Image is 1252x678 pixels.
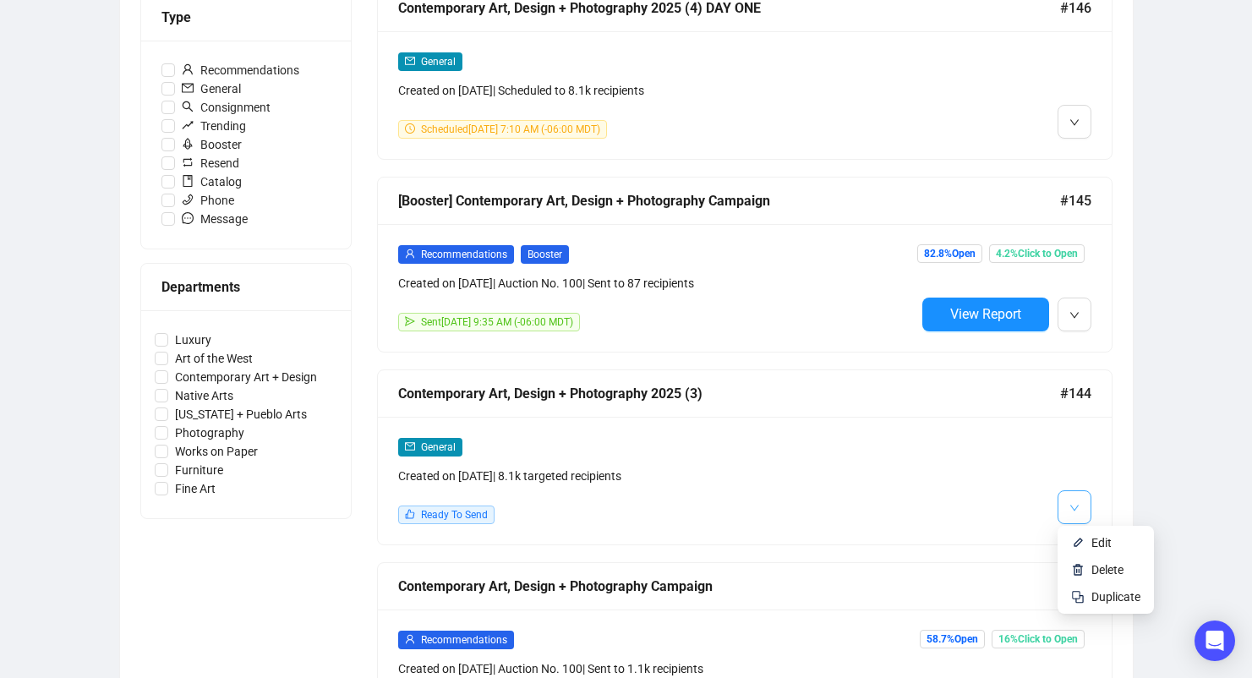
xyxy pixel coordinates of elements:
[182,175,194,187] span: book
[521,245,569,264] span: Booster
[1069,118,1080,128] span: down
[161,276,331,298] div: Departments
[922,298,1049,331] button: View Report
[182,138,194,150] span: rocket
[992,630,1085,648] span: 16% Click to Open
[175,135,249,154] span: Booster
[398,81,916,100] div: Created on [DATE] | Scheduled to 8.1k recipients
[175,191,241,210] span: Phone
[989,244,1085,263] span: 4.2% Click to Open
[405,634,415,644] span: user
[168,331,218,349] span: Luxury
[398,190,1060,211] div: [Booster] Contemporary Art, Design + Photography Campaign
[405,123,415,134] span: clock-circle
[377,177,1113,353] a: [Booster] Contemporary Art, Design + Photography Campaign#145userRecommendationsBoosterCreated on...
[1091,563,1124,577] span: Delete
[1071,590,1085,604] img: svg+xml;base64,PHN2ZyB4bWxucz0iaHR0cDovL3d3dy53My5vcmcvMjAwMC9zdmciIHdpZHRoPSIyNCIgaGVpZ2h0PSIyNC...
[421,249,507,260] span: Recommendations
[182,101,194,112] span: search
[168,349,260,368] span: Art of the West
[405,441,415,451] span: mail
[421,441,456,453] span: General
[1071,536,1085,550] img: svg+xml;base64,PHN2ZyB4bWxucz0iaHR0cDovL3d3dy53My5vcmcvMjAwMC9zdmciIHhtbG5zOnhsaW5rPSJodHRwOi8vd3...
[405,509,415,519] span: like
[182,63,194,75] span: user
[1091,590,1140,604] span: Duplicate
[175,79,248,98] span: General
[1060,190,1091,211] span: #145
[917,244,982,263] span: 82.8% Open
[168,405,314,424] span: [US_STATE] + Pueblo Arts
[1069,310,1080,320] span: down
[182,119,194,131] span: rise
[920,630,985,648] span: 58.7% Open
[398,467,916,485] div: Created on [DATE] | 8.1k targeted recipients
[182,156,194,168] span: retweet
[168,442,265,461] span: Works on Paper
[182,82,194,94] span: mail
[377,369,1113,545] a: Contemporary Art, Design + Photography 2025 (3)#144mailGeneralCreated on [DATE]| 8.1k targeted re...
[168,386,240,405] span: Native Arts
[421,634,507,646] span: Recommendations
[175,98,277,117] span: Consignment
[168,461,230,479] span: Furniture
[421,56,456,68] span: General
[398,383,1060,404] div: Contemporary Art, Design + Photography 2025 (3)
[175,172,249,191] span: Catalog
[182,194,194,205] span: phone
[398,576,1060,597] div: Contemporary Art, Design + Photography Campaign
[175,154,246,172] span: Resend
[1060,383,1091,404] span: #144
[398,659,916,678] div: Created on [DATE] | Auction No. 100 | Sent to 1.1k recipients
[405,249,415,259] span: user
[168,368,324,386] span: Contemporary Art + Design
[161,7,331,28] div: Type
[1069,503,1080,513] span: down
[398,274,916,293] div: Created on [DATE] | Auction No. 100 | Sent to 87 recipients
[168,479,222,498] span: Fine Art
[1071,563,1085,577] img: svg+xml;base64,PHN2ZyB4bWxucz0iaHR0cDovL3d3dy53My5vcmcvMjAwMC9zdmciIHhtbG5zOnhsaW5rPSJodHRwOi8vd3...
[175,61,306,79] span: Recommendations
[405,316,415,326] span: send
[1091,536,1112,550] span: Edit
[1195,621,1235,661] div: Open Intercom Messenger
[421,123,600,135] span: Scheduled [DATE] 7:10 AM (-06:00 MDT)
[950,306,1021,322] span: View Report
[175,117,253,135] span: Trending
[421,509,488,521] span: Ready To Send
[405,56,415,66] span: mail
[175,210,254,228] span: Message
[168,424,251,442] span: Photography
[182,212,194,224] span: message
[421,316,573,328] span: Sent [DATE] 9:35 AM (-06:00 MDT)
